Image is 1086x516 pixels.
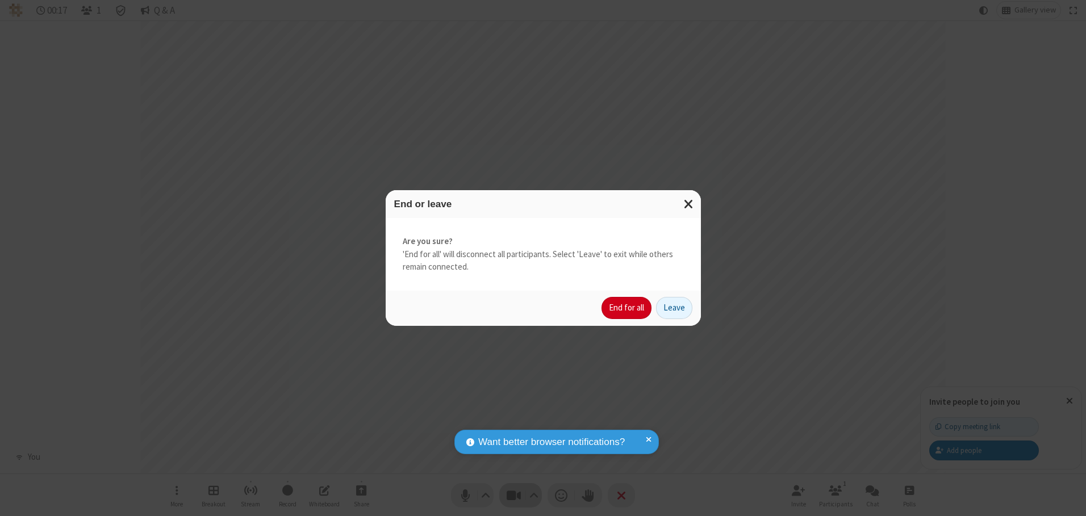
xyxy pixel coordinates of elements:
strong: Are you sure? [403,235,684,248]
span: Want better browser notifications? [478,435,625,450]
button: Leave [656,297,692,320]
div: 'End for all' will disconnect all participants. Select 'Leave' to exit while others remain connec... [386,218,701,291]
h3: End or leave [394,199,692,209]
button: Close modal [677,190,701,218]
button: End for all [602,297,651,320]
